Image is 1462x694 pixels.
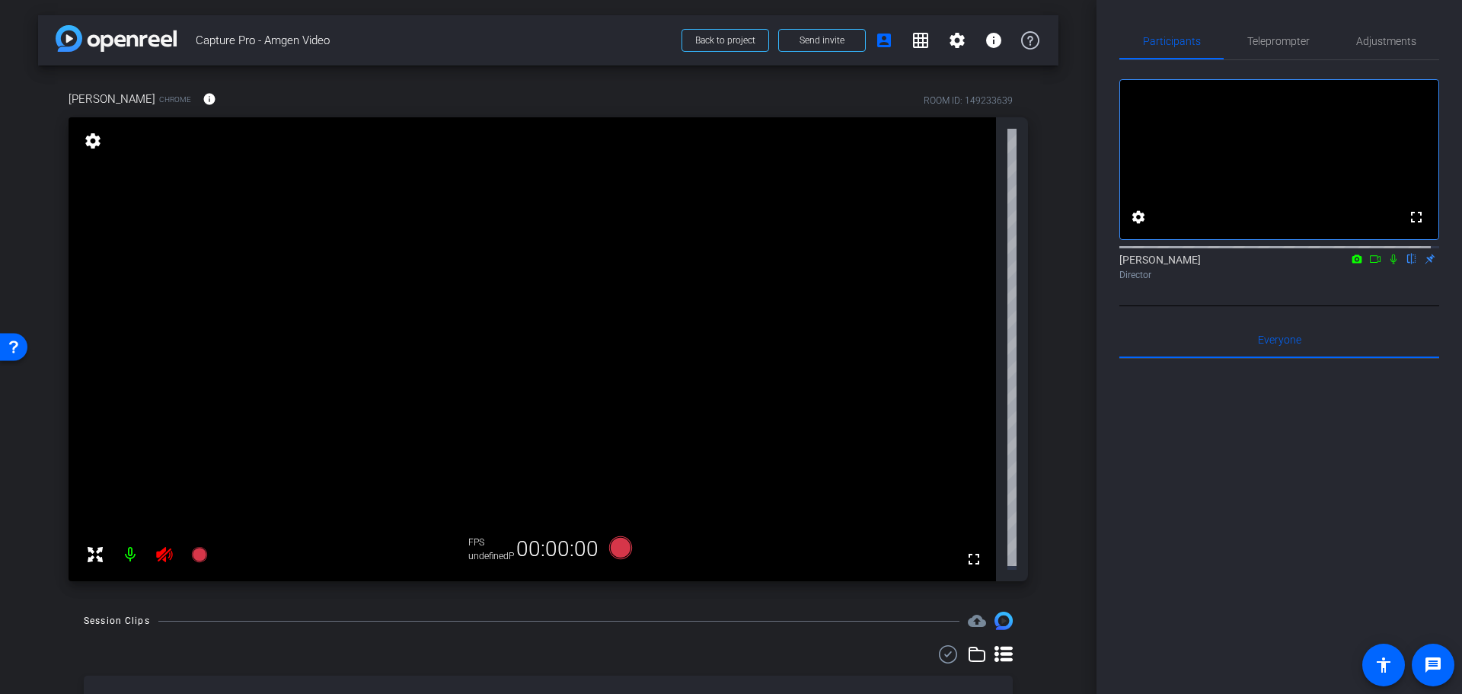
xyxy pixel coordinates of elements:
span: Teleprompter [1247,36,1310,46]
span: Everyone [1258,334,1301,345]
span: Chrome [159,94,191,105]
mat-icon: message [1424,656,1442,674]
div: ROOM ID: 149233639 [924,94,1013,107]
div: Session Clips [84,613,150,628]
div: 00:00:00 [506,536,608,562]
mat-icon: fullscreen [965,550,983,568]
mat-icon: info [203,92,216,106]
span: Back to project [695,35,755,46]
mat-icon: cloud_upload [968,612,986,630]
span: Destinations for your clips [968,612,986,630]
img: Session clips [994,612,1013,630]
span: Participants [1143,36,1201,46]
span: Adjustments [1356,36,1416,46]
mat-icon: accessibility [1374,656,1393,674]
mat-icon: settings [1129,208,1148,226]
button: Send invite [778,29,866,52]
mat-icon: flip [1403,251,1421,265]
span: Capture Pro - Amgen Video [196,25,672,56]
mat-icon: grid_on [911,31,930,50]
mat-icon: info [985,31,1003,50]
mat-icon: fullscreen [1407,208,1425,226]
mat-icon: account_box [875,31,893,50]
span: [PERSON_NAME] [69,91,155,107]
mat-icon: settings [948,31,966,50]
div: undefinedP [468,550,506,562]
button: Back to project [682,29,769,52]
span: Send invite [800,34,844,46]
img: app-logo [56,25,177,52]
span: FPS [468,537,484,548]
div: [PERSON_NAME] [1119,252,1439,282]
div: Director [1119,268,1439,282]
mat-icon: settings [82,132,104,150]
